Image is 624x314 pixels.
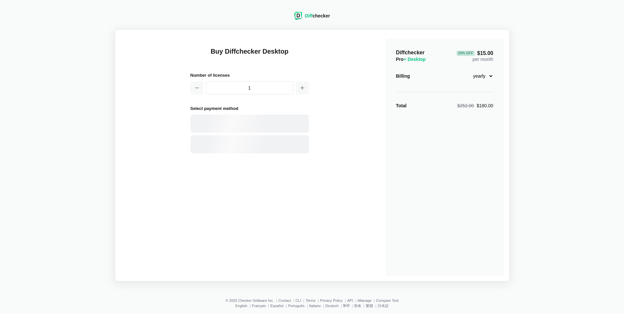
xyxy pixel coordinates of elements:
[278,299,291,302] a: Contact
[190,72,309,79] h2: Number of licenses
[309,304,321,308] a: Italiano
[294,12,302,20] img: Diffchecker logo
[457,103,474,108] span: $252.00
[396,103,407,108] strong: Total
[252,304,266,308] a: Français
[376,299,398,302] a: Compare Text
[347,299,353,302] a: API
[294,15,330,21] a: Diffchecker logoDiffchecker
[225,299,278,302] li: © 2025 Checker Software Inc.
[190,47,309,64] h1: Buy Diffchecker Desktop
[396,73,410,79] div: Billing
[236,304,247,308] a: English
[457,102,493,109] div: $180.00
[295,299,301,302] a: CLI
[354,304,361,308] a: 简体
[457,51,493,56] span: $15.00
[366,304,373,308] a: 繁體
[306,299,315,302] a: Terms
[305,13,330,19] div: checker
[320,299,342,302] a: Privacy Policy
[457,51,474,56] div: 29 % Off
[358,299,371,302] a: iManage
[457,49,493,63] div: per month
[206,81,293,94] input: 1
[305,13,312,18] span: Diff
[270,304,284,308] a: Español
[396,57,426,62] span: Pro
[190,105,309,112] h2: Select payment method
[396,50,425,55] span: Diffchecker
[288,304,305,308] a: Português
[378,304,388,308] a: 日本語
[404,57,426,62] span: + Desktop
[325,304,338,308] a: Deutsch
[343,304,349,308] a: हिन्दी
